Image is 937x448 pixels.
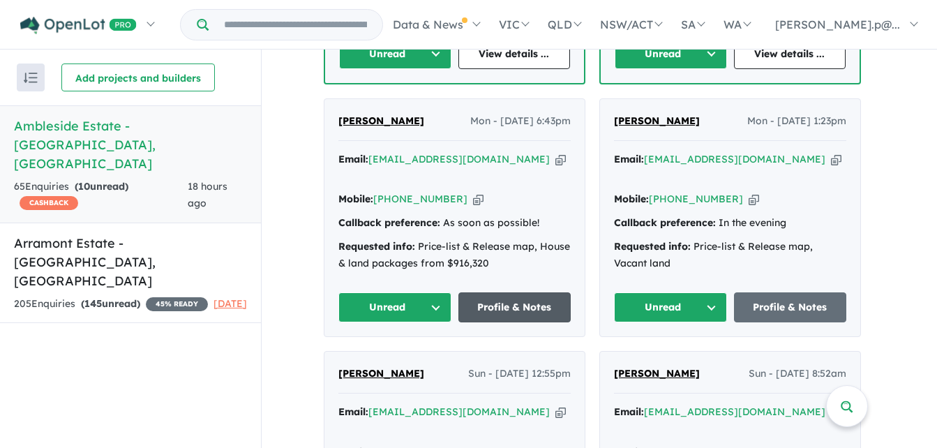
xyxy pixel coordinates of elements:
[338,240,415,253] strong: Requested info:
[649,193,743,205] a: [PHONE_NUMBER]
[614,216,716,229] strong: Callback preference:
[775,17,900,31] span: [PERSON_NAME].p@...
[470,113,571,130] span: Mon - [DATE] 6:43pm
[338,215,571,232] div: As soon as possible!
[14,296,208,313] div: 205 Enquir ies
[734,292,847,322] a: Profile & Notes
[614,292,727,322] button: Unread
[24,73,38,83] img: sort.svg
[338,405,368,418] strong: Email:
[458,292,571,322] a: Profile & Notes
[20,196,78,210] span: CASHBACK
[614,215,846,232] div: In the evening
[615,39,727,69] button: Unread
[339,39,451,69] button: Unread
[614,367,700,380] span: [PERSON_NAME]
[61,64,215,91] button: Add projects and builders
[368,153,550,165] a: [EMAIL_ADDRESS][DOMAIN_NAME]
[338,366,424,382] a: [PERSON_NAME]
[373,193,467,205] a: [PHONE_NUMBER]
[747,113,846,130] span: Mon - [DATE] 1:23pm
[338,113,424,130] a: [PERSON_NAME]
[338,292,451,322] button: Unread
[14,117,247,173] h5: Ambleside Estate - [GEOGRAPHIC_DATA] , [GEOGRAPHIC_DATA]
[473,192,484,207] button: Copy
[338,239,571,272] div: Price-list & Release map, House & land packages from $916,320
[555,405,566,419] button: Copy
[614,405,644,418] strong: Email:
[75,180,128,193] strong: ( unread)
[188,180,227,209] span: 18 hours ago
[734,39,846,69] a: View details ...
[368,405,550,418] a: [EMAIL_ADDRESS][DOMAIN_NAME]
[338,216,440,229] strong: Callback preference:
[78,180,90,193] span: 10
[84,297,102,310] span: 145
[338,367,424,380] span: [PERSON_NAME]
[338,193,373,205] strong: Mobile:
[14,179,188,212] div: 65 Enquir ies
[338,114,424,127] span: [PERSON_NAME]
[831,152,841,167] button: Copy
[146,297,208,311] span: 45 % READY
[614,366,700,382] a: [PERSON_NAME]
[749,192,759,207] button: Copy
[468,366,571,382] span: Sun - [DATE] 12:55pm
[211,10,380,40] input: Try estate name, suburb, builder or developer
[458,39,571,69] a: View details ...
[14,234,247,290] h5: Arramont Estate - [GEOGRAPHIC_DATA] , [GEOGRAPHIC_DATA]
[20,17,137,34] img: Openlot PRO Logo White
[213,297,247,310] span: [DATE]
[749,366,846,382] span: Sun - [DATE] 8:52am
[614,113,700,130] a: [PERSON_NAME]
[614,193,649,205] strong: Mobile:
[644,405,825,418] a: [EMAIL_ADDRESS][DOMAIN_NAME]
[338,153,368,165] strong: Email:
[614,239,846,272] div: Price-list & Release map, Vacant land
[614,114,700,127] span: [PERSON_NAME]
[81,297,140,310] strong: ( unread)
[555,152,566,167] button: Copy
[614,240,691,253] strong: Requested info:
[614,153,644,165] strong: Email:
[644,153,825,165] a: [EMAIL_ADDRESS][DOMAIN_NAME]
